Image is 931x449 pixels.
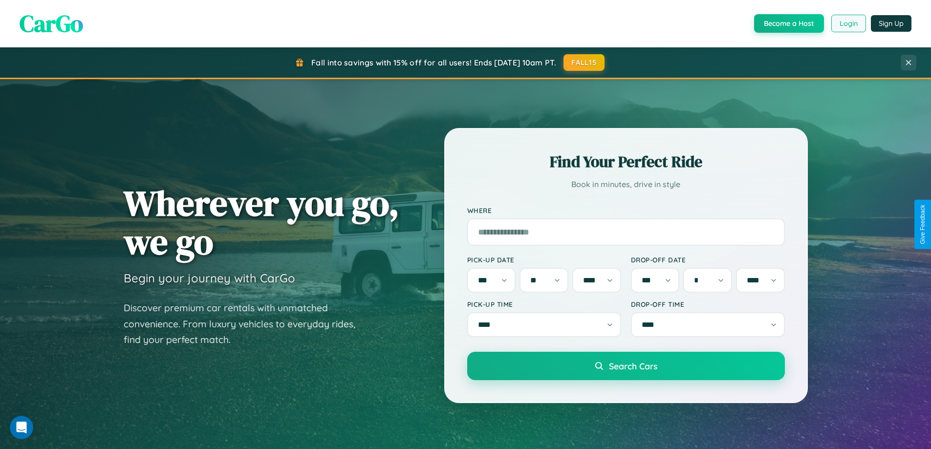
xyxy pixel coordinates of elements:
button: Sign Up [871,15,911,32]
label: Drop-off Time [631,300,785,308]
label: Where [467,206,785,214]
span: Search Cars [609,361,657,371]
h1: Wherever you go, we go [124,184,399,261]
span: CarGo [20,7,83,40]
div: Give Feedback [919,205,926,244]
label: Pick-up Date [467,256,621,264]
button: Become a Host [754,14,824,33]
iframe: Intercom live chat [10,416,33,439]
h2: Find Your Perfect Ride [467,151,785,172]
label: Drop-off Date [631,256,785,264]
p: Discover premium car rentals with unmatched convenience. From luxury vehicles to everyday rides, ... [124,300,368,348]
button: FALL15 [563,54,605,71]
span: Fall into savings with 15% off for all users! Ends [DATE] 10am PT. [311,58,556,67]
p: Book in minutes, drive in style [467,177,785,192]
h3: Begin your journey with CarGo [124,271,295,285]
label: Pick-up Time [467,300,621,308]
button: Search Cars [467,352,785,380]
button: Login [831,15,866,32]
